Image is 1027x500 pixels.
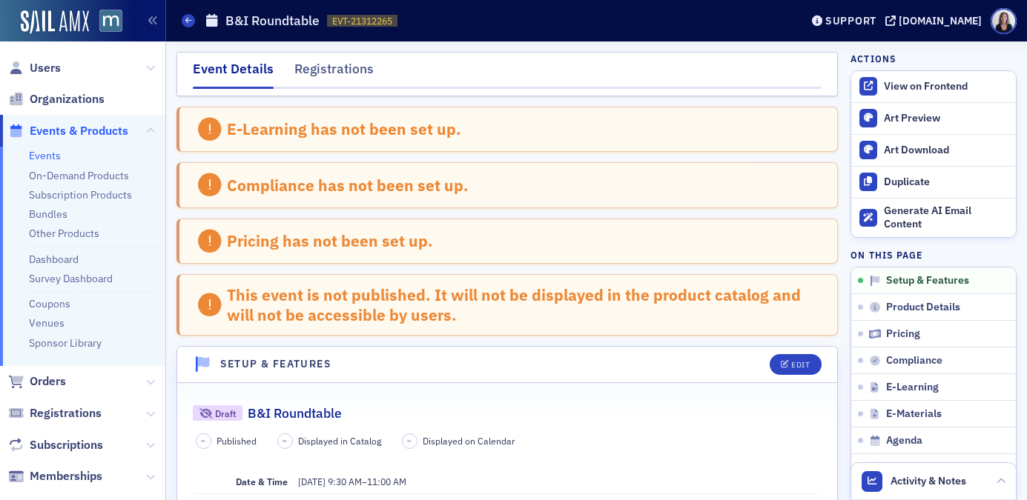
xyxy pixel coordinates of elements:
div: Art Preview [884,112,1008,125]
div: Generate AI Email Content [884,204,1008,230]
span: Displayed on Calendar [423,434,515,447]
div: Support [825,14,876,27]
img: SailAMX [99,10,122,33]
div: Duplicate [884,176,1008,189]
span: Date & Time [236,476,288,487]
a: Users [8,60,61,76]
span: Events & Products [30,123,128,139]
span: Organizations [30,91,105,107]
div: This event is not published. It will not be displayed in the product catalog and will not be acce... [227,285,822,324]
div: [DOMAIN_NAME] [899,14,982,27]
span: Subscriptions [30,437,103,453]
button: Edit [770,354,821,375]
div: Art Download [884,144,1008,157]
a: Events & Products [8,123,128,139]
span: Purchase Restrictions [886,461,991,474]
span: Memberships [30,468,102,484]
div: Event Details [193,59,274,89]
div: Draft [215,410,236,418]
a: Registrations [8,405,102,421]
a: Sponsor Library [29,336,102,350]
span: Displayed in Catalog [298,434,381,447]
a: Organizations [8,91,105,107]
span: Setup & Features [886,274,969,287]
span: Profile [991,8,1017,34]
span: Registrations [30,405,102,421]
div: Compliance has not been set up. [227,176,469,195]
img: SailAMX [21,10,89,34]
span: – [283,436,287,446]
span: Agenda [886,434,922,447]
span: Product Details [886,301,960,314]
span: – [298,476,406,487]
time: 9:30 AM [328,476,362,487]
a: Subscriptions [8,437,103,453]
span: Activity & Notes [891,473,966,489]
a: View on Frontend [851,71,1016,102]
span: EVT-21312265 [332,15,392,27]
time: 11:00 AM [367,476,406,487]
a: Bundles [29,207,67,221]
a: Memberships [8,468,102,484]
span: – [407,436,412,446]
h4: Actions [851,52,896,65]
div: E-Learning has not been set up. [227,119,461,139]
a: Venues [29,316,65,330]
a: Art Download [851,134,1016,166]
div: Registrations [294,59,374,87]
h1: B&I Roundtable [225,12,320,30]
button: Duplicate [851,166,1016,198]
a: On-Demand Products [29,169,129,182]
div: Edit [791,361,810,369]
span: E-Materials [886,407,942,421]
span: [DATE] [298,476,326,487]
span: Users [30,60,61,76]
button: Generate AI Email Content [851,198,1016,238]
h4: On this page [851,248,1017,261]
a: Art Preview [851,103,1016,134]
span: E-Learning [886,381,939,394]
span: Orders [30,373,66,390]
span: Pricing [886,327,920,341]
a: Dashboard [29,253,79,266]
span: Compliance [886,354,942,367]
span: – [201,436,205,446]
a: Other Products [29,227,99,240]
a: Events [29,149,61,162]
h2: B&I Roundtable [248,404,342,423]
a: Orders [8,373,66,390]
a: View Homepage [89,10,122,35]
div: Pricing has not been set up. [227,231,433,250]
a: Coupons [29,297,70,310]
div: View on Frontend [884,80,1008,93]
h4: Setup & Features [220,356,331,372]
a: Subscription Products [29,188,132,201]
div: Draft [193,405,242,421]
a: Survey Dashboard [29,272,113,285]
span: Published [217,434,257,447]
button: [DOMAIN_NAME] [885,16,987,26]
